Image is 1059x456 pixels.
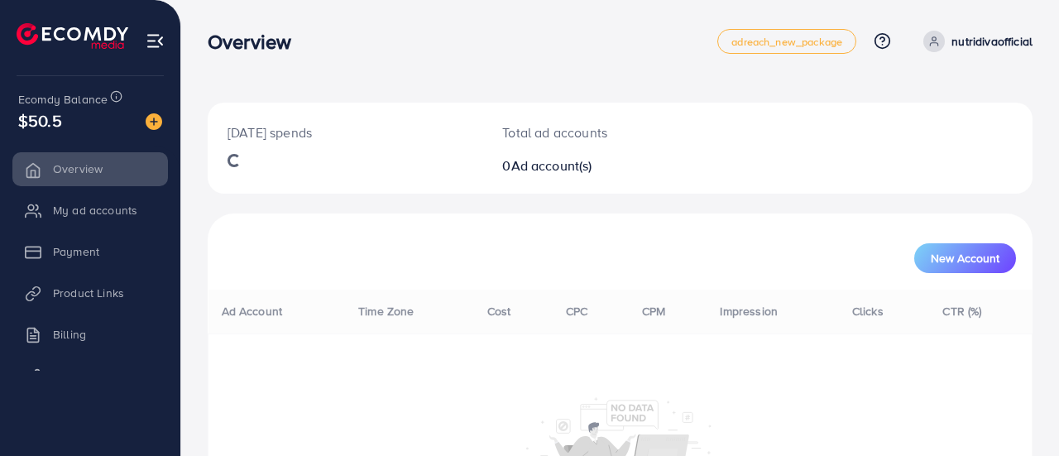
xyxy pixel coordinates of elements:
img: menu [146,31,165,50]
p: [DATE] spends [228,122,462,142]
img: image [146,113,162,130]
a: adreach_new_package [717,29,856,54]
h3: Overview [208,30,304,54]
p: nutridivaofficial [951,31,1033,51]
a: nutridivaofficial [917,31,1033,52]
span: $50.5 [18,108,62,132]
h2: 0 [502,158,668,174]
span: adreach_new_package [731,36,842,47]
button: New Account [914,243,1016,273]
span: New Account [931,252,999,264]
img: logo [17,23,128,49]
span: Ecomdy Balance [18,91,108,108]
p: Total ad accounts [502,122,668,142]
span: Ad account(s) [511,156,592,175]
